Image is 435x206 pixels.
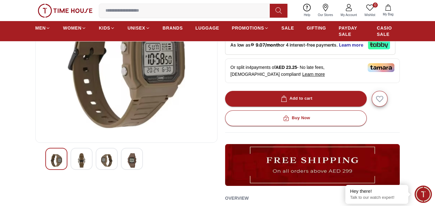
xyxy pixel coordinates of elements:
[195,22,219,34] a: LUGGAGE
[63,25,82,31] span: WOMEN
[280,95,313,102] div: Add to cart
[195,25,219,31] span: LUGGAGE
[225,144,400,186] img: ...
[350,195,404,200] p: Talk to our watch expert!
[51,153,62,168] img: CASIO Men's Digital Grey Dial Watch - W-800H-5AVDF
[225,58,400,83] div: Or split in 4 payments of - No late fees, [DEMOGRAPHIC_DATA] compliant!
[281,25,294,31] span: SALE
[232,22,269,34] a: PROMOTIONS
[127,22,150,34] a: UNISEX
[35,25,46,31] span: MEN
[301,13,313,17] span: Help
[232,25,264,31] span: PROMOTIONS
[380,12,396,17] span: My Bag
[282,114,310,122] div: Buy Now
[63,22,86,34] a: WOMEN
[339,25,364,37] span: PAYDAY SALE
[379,3,397,18] button: My Bag
[101,153,112,168] img: CASIO Men's Digital Grey Dial Watch - W-800H-5AVDF
[415,186,432,203] div: Chat Widget
[225,193,249,203] h2: Overview
[38,4,93,18] img: ...
[307,22,326,34] a: GIFTING
[361,3,379,19] a: 0Wishlist
[362,13,378,17] span: Wishlist
[350,188,404,194] div: Hey there!
[163,25,183,31] span: BRANDS
[126,153,138,168] img: CASIO Men's Digital Grey Dial Watch - W-800H-5AVDF
[377,25,400,37] span: CASIO SALE
[300,3,314,19] a: Help
[314,3,337,19] a: Our Stores
[281,22,294,34] a: SALE
[225,91,367,107] button: Add to cart
[339,22,364,40] a: PAYDAY SALE
[275,65,297,70] span: AED 23.25
[302,72,325,77] span: Learn more
[127,25,145,31] span: UNISEX
[315,13,336,17] span: Our Stores
[377,22,400,40] a: CASIO SALE
[368,63,394,72] img: Tamara
[35,22,50,34] a: MEN
[163,22,183,34] a: BRANDS
[76,153,87,168] img: CASIO Men's Digital Grey Dial Watch - W-800H-5AVDF
[99,25,110,31] span: KIDS
[99,22,115,34] a: KIDS
[373,3,378,8] span: 0
[307,25,326,31] span: GIFTING
[338,13,359,17] span: My Account
[225,110,367,126] button: Buy Now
